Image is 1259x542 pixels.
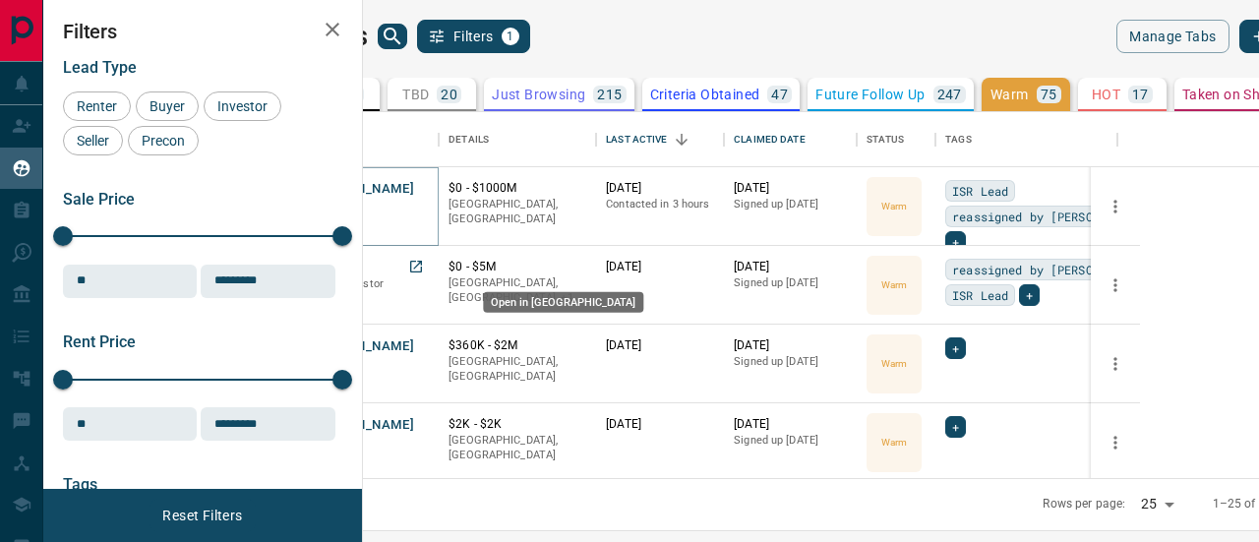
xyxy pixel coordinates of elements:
[606,337,714,354] p: [DATE]
[734,433,847,449] p: Signed up [DATE]
[945,112,972,167] div: Tags
[952,207,1101,226] span: reassigned by [PERSON_NAME]
[441,88,457,101] p: 20
[734,112,806,167] div: Claimed Date
[952,181,1008,201] span: ISR Lead
[449,180,586,197] p: $0 - $1000M
[952,260,1101,279] span: reassigned by [PERSON_NAME]
[402,88,429,101] p: TBD
[1101,192,1130,221] button: more
[1116,20,1229,53] button: Manage Tabs
[1041,88,1057,101] p: 75
[945,416,966,438] div: +
[1133,490,1180,518] div: 25
[952,338,959,358] span: +
[301,112,439,167] div: Name
[734,337,847,354] p: [DATE]
[63,190,135,209] span: Sale Price
[449,433,586,463] p: [GEOGRAPHIC_DATA], [GEOGRAPHIC_DATA]
[734,180,847,197] p: [DATE]
[63,91,131,121] div: Renter
[210,98,274,114] span: Investor
[449,416,586,433] p: $2K - $2K
[668,126,695,153] button: Sort
[867,112,904,167] div: Status
[143,98,192,114] span: Buyer
[606,259,714,275] p: [DATE]
[734,197,847,212] p: Signed up [DATE]
[483,292,643,313] div: Open in [GEOGRAPHIC_DATA]
[135,133,192,149] span: Precon
[724,112,857,167] div: Claimed Date
[945,231,966,253] div: +
[597,88,622,101] p: 215
[504,30,517,43] span: 1
[1026,285,1033,305] span: +
[815,88,925,101] p: Future Follow Up
[204,91,281,121] div: Investor
[403,254,429,279] a: Open in New Tab
[449,259,586,275] p: $0 - $5M
[417,20,530,53] button: Filters1
[881,435,907,450] p: Warm
[63,126,123,155] div: Seller
[136,91,199,121] div: Buyer
[606,416,714,433] p: [DATE]
[771,88,788,101] p: 47
[70,133,116,149] span: Seller
[1132,88,1149,101] p: 17
[650,88,760,101] p: Criteria Obtained
[1092,88,1120,101] p: HOT
[63,332,136,351] span: Rent Price
[1101,349,1130,379] button: more
[734,275,847,291] p: Signed up [DATE]
[63,20,342,43] h2: Filters
[937,88,962,101] p: 247
[128,126,199,155] div: Precon
[606,197,714,212] p: Contacted in 3 hours
[150,499,255,532] button: Reset Filters
[596,112,724,167] div: Last Active
[952,417,959,437] span: +
[1101,271,1130,300] button: more
[734,416,847,433] p: [DATE]
[449,197,586,227] p: [GEOGRAPHIC_DATA], [GEOGRAPHIC_DATA]
[449,275,586,306] p: Toronto
[378,24,407,49] button: search button
[606,180,714,197] p: [DATE]
[449,354,586,385] p: [GEOGRAPHIC_DATA], [GEOGRAPHIC_DATA]
[881,356,907,371] p: Warm
[70,98,124,114] span: Renter
[945,337,966,359] div: +
[449,337,586,354] p: $360K - $2M
[1019,284,1040,306] div: +
[881,277,907,292] p: Warm
[935,112,1117,167] div: Tags
[857,112,935,167] div: Status
[63,475,97,494] span: Tags
[1101,428,1130,457] button: more
[952,232,959,252] span: +
[439,112,596,167] div: Details
[606,112,667,167] div: Last Active
[449,112,489,167] div: Details
[1043,496,1125,512] p: Rows per page:
[952,285,1008,305] span: ISR Lead
[990,88,1029,101] p: Warm
[881,199,907,213] p: Warm
[63,58,137,77] span: Lead Type
[492,88,585,101] p: Just Browsing
[734,259,847,275] p: [DATE]
[734,354,847,370] p: Signed up [DATE]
